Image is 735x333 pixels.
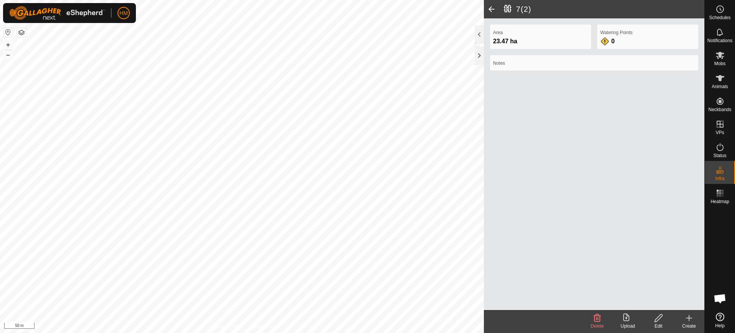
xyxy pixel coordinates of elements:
h2: 7(2) [504,5,704,14]
label: Area [493,29,588,36]
span: 23.47 ha [493,38,517,44]
div: Upload [612,323,643,330]
label: Notes [493,60,695,67]
a: Privacy Policy [212,323,240,330]
span: Neckbands [708,107,731,112]
button: Reset Map [3,28,13,37]
span: Status [713,153,726,158]
span: HM [119,9,128,17]
span: Mobs [714,61,725,66]
a: Help [705,310,735,331]
button: Map Layers [17,28,26,37]
div: Open chat [709,287,732,310]
img: Gallagher Logo [9,6,105,20]
span: Help [715,323,725,328]
span: Infra [715,176,724,181]
a: Contact Us [250,323,272,330]
span: VPs [715,130,724,135]
span: 0 [611,38,615,44]
button: + [3,40,13,49]
span: Schedules [709,15,730,20]
button: – [3,50,13,59]
div: Edit [643,323,674,330]
label: Watering Points [600,29,695,36]
span: Heatmap [710,199,729,204]
div: Create [674,323,704,330]
span: Notifications [707,38,732,43]
span: Animals [712,84,728,89]
span: Delete [591,323,604,329]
